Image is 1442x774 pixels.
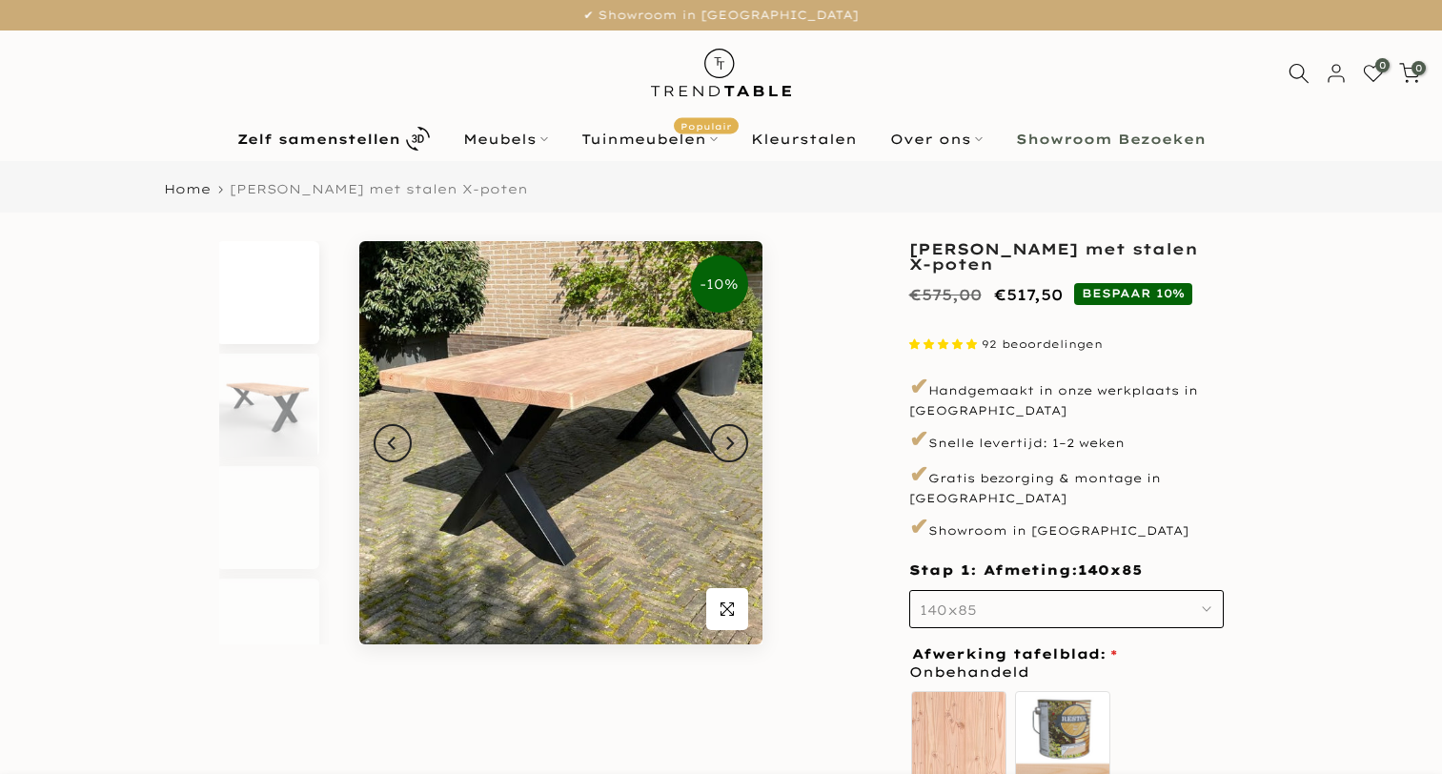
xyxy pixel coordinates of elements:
button: Previous [374,424,412,462]
a: TuinmeubelenPopulair [564,128,734,151]
p: Gratis bezorging & montage in [GEOGRAPHIC_DATA] [909,458,1224,506]
span: Populair [674,117,739,133]
p: Handgemaakt in onze werkplaats in [GEOGRAPHIC_DATA] [909,371,1224,418]
span: ✔ [909,372,928,400]
span: 140x85 [1078,561,1142,580]
button: Next [710,424,748,462]
span: 0 [1375,58,1390,72]
p: Snelle levertijd: 1–2 weken [909,423,1224,456]
span: [PERSON_NAME] met stalen X-poten [230,181,528,196]
a: 0 [1363,63,1384,84]
a: Over ons [873,128,999,151]
span: Stap 1: Afmeting: [909,561,1142,579]
span: BESPAAR 10% [1074,283,1192,304]
button: 140x85 [909,590,1224,628]
span: ✔ [909,424,928,453]
span: ✔ [909,459,928,488]
iframe: toggle-frame [2,677,97,772]
a: Showroom Bezoeken [999,128,1222,151]
b: Zelf samenstellen [237,132,400,146]
a: Meubels [446,128,564,151]
img: Rechthoekige douglas tuintafel met stalen X-poten [359,241,762,644]
p: Showroom in [GEOGRAPHIC_DATA] [909,511,1224,543]
p: ✔ Showroom in [GEOGRAPHIC_DATA] [24,5,1418,26]
span: 4.87 stars [909,337,982,351]
span: Onbehandeld [909,661,1029,684]
ins: €517,50 [994,281,1063,309]
a: Home [164,183,211,195]
a: Kleurstalen [734,128,873,151]
span: 92 beoordelingen [982,337,1103,351]
span: 140x85 [920,601,977,619]
span: ✔ [909,512,928,540]
a: Zelf samenstellen [220,122,446,155]
h1: [PERSON_NAME] met stalen X-poten [909,241,1224,272]
span: Afwerking tafelblad: [912,647,1117,661]
img: Rechthoekige douglas tuintafel met zwarte stalen X-poten [219,354,317,457]
del: €575,00 [909,285,982,304]
span: 0 [1412,61,1426,75]
b: Showroom Bezoeken [1016,132,1206,146]
img: trend-table [638,31,804,115]
a: 0 [1399,63,1420,84]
